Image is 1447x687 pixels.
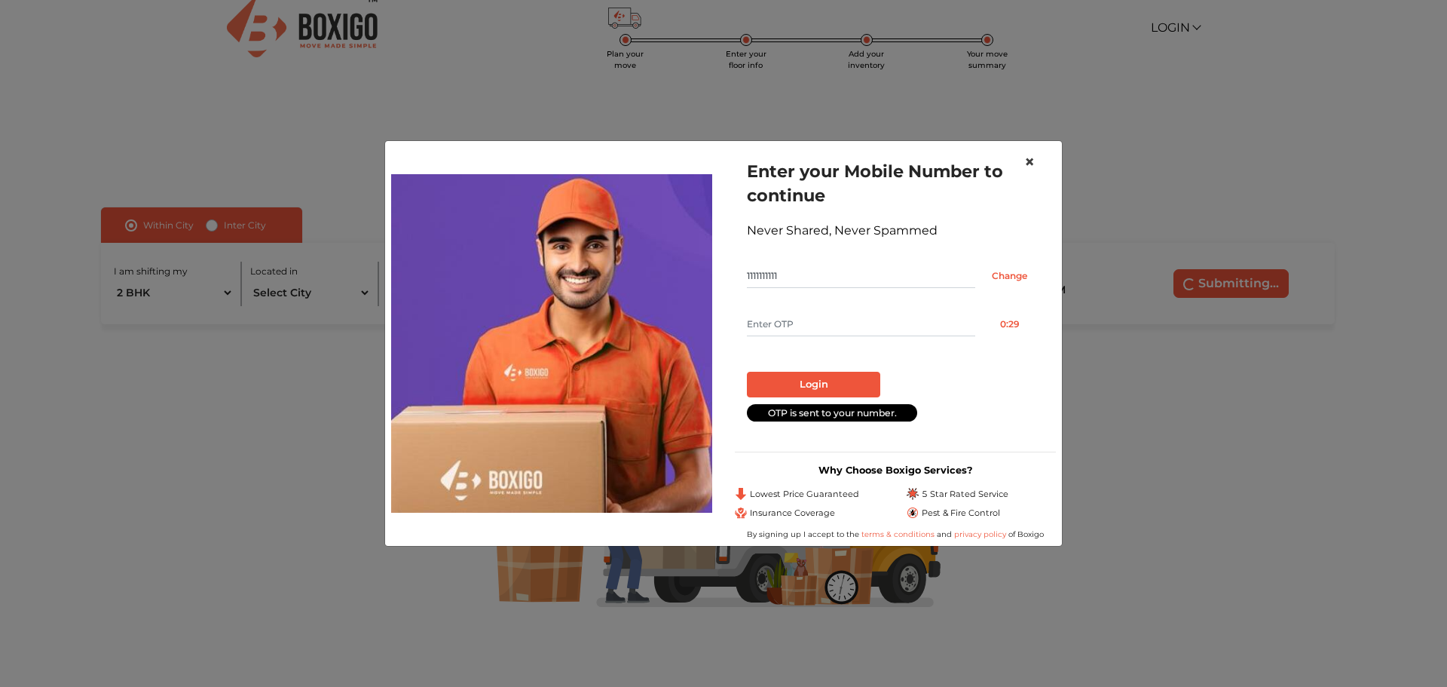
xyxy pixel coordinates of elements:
input: Enter OTP [747,312,975,336]
a: privacy policy [952,529,1008,539]
span: Insurance Coverage [750,507,835,520]
div: By signing up I accept to the and of Boxigo [735,529,1056,540]
button: 0:29 [975,312,1044,336]
div: OTP is sent to your number. [747,404,917,422]
button: Login [747,372,880,397]
span: Lowest Price Guaranteed [750,488,859,501]
input: Change [975,264,1044,288]
input: Mobile No [747,264,975,288]
div: Never Shared, Never Spammed [747,222,1044,240]
span: Pest & Fire Control [922,507,1000,520]
a: terms & conditions [861,529,937,539]
button: Close [1012,141,1047,183]
img: relocation-img [391,174,712,512]
span: × [1024,151,1035,173]
h1: Enter your Mobile Number to continue [747,159,1044,207]
span: 5 Star Rated Service [922,488,1008,501]
h3: Why Choose Boxigo Services? [735,465,1056,476]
